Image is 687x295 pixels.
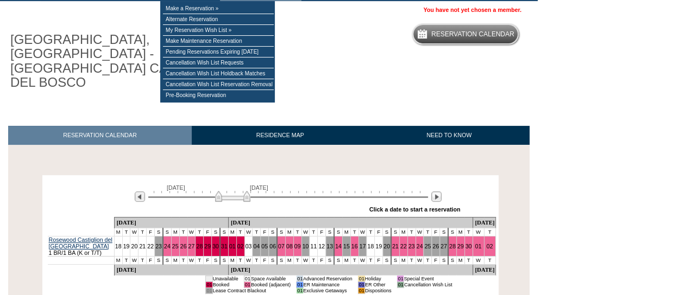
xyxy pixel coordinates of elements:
h5: Reservation Calendar [431,31,514,38]
td: T [179,228,187,236]
td: Lease Contract Blackout [212,287,291,293]
td: T [310,228,318,236]
td: T [464,228,472,236]
td: F [375,256,383,264]
td: M [171,256,179,264]
td: T [293,256,301,264]
td: F [261,256,269,264]
a: 24 [417,243,423,249]
span: [DATE] [250,184,268,191]
td: 19 [122,236,130,256]
td: T [367,256,375,264]
td: W [358,256,367,264]
td: 11 [310,236,318,256]
td: M [171,228,179,236]
a: RESERVATION CALENDAR [8,126,192,145]
td: W [415,228,424,236]
td: T [407,228,415,236]
td: T [464,256,472,264]
a: 20 [383,243,390,249]
td: 12 [318,236,326,256]
td: M [114,228,122,236]
td: W [187,256,196,264]
td: Booked [212,281,238,287]
a: NEED TO KNOW [368,126,530,145]
a: 01 [229,243,236,249]
td: Special Event [404,275,452,281]
td: S [383,228,391,236]
td: S [212,228,220,236]
td: 01 [206,275,212,281]
td: T [310,256,318,264]
td: T [236,256,244,264]
td: M [285,228,293,236]
td: W [130,256,138,264]
td: F [147,228,155,236]
a: 23 [155,243,162,249]
td: F [204,228,212,236]
td: [DATE] [472,217,495,228]
a: 10 [302,243,309,249]
td: W [415,256,424,264]
td: 01 [206,287,212,293]
td: F [147,256,155,264]
a: 25 [424,243,431,249]
td: [DATE] [114,264,228,275]
td: Exclusive Getaways [303,287,352,293]
td: ER Maintenance [303,281,352,287]
td: S [220,256,228,264]
a: 29 [457,243,464,249]
a: 23 [408,243,415,249]
td: 01 [244,275,250,281]
a: 17 [360,243,366,249]
td: S [440,256,448,264]
a: 21 [392,243,399,249]
td: 01 [358,287,364,293]
a: 22 [400,243,407,249]
td: M [456,228,464,236]
td: T [122,256,130,264]
td: [DATE] [228,264,472,275]
td: M [399,256,407,264]
a: 27 [188,243,195,249]
td: [DATE] [114,217,228,228]
td: 18 [367,236,375,256]
span: [DATE] [167,184,185,191]
td: Make Maintenance Reservation [163,36,274,47]
td: F [375,228,383,236]
td: T [350,256,358,264]
td: M [228,256,236,264]
td: T [367,228,375,236]
td: W [244,256,253,264]
td: M [342,256,350,264]
td: 01 [297,281,303,287]
td: S [155,228,163,236]
td: T [138,256,147,264]
td: Cancellation Wish List Requests [163,57,274,68]
td: S [155,256,163,264]
td: S [277,228,285,236]
h1: [GEOGRAPHIC_DATA], [GEOGRAPHIC_DATA] - [GEOGRAPHIC_DATA] CASTIGLION DEL BOSCO [8,30,251,92]
td: T [253,228,261,236]
td: F [261,228,269,236]
td: T [484,228,495,236]
td: W [472,256,484,264]
a: 24 [164,243,171,249]
td: 01 [397,275,404,281]
td: M [342,228,350,236]
td: 03 [244,236,253,256]
td: F [318,256,326,264]
a: 13 [326,243,333,249]
td: Alternate Reservation [163,14,274,25]
td: T [407,256,415,264]
td: T [484,256,495,264]
td: W [301,256,310,264]
td: 01 [206,281,212,287]
td: T [236,228,244,236]
a: 25 [172,243,179,249]
td: M [228,228,236,236]
td: T [424,228,432,236]
a: 04 [253,243,260,249]
a: 01 [475,243,482,249]
td: 01 [358,275,364,281]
